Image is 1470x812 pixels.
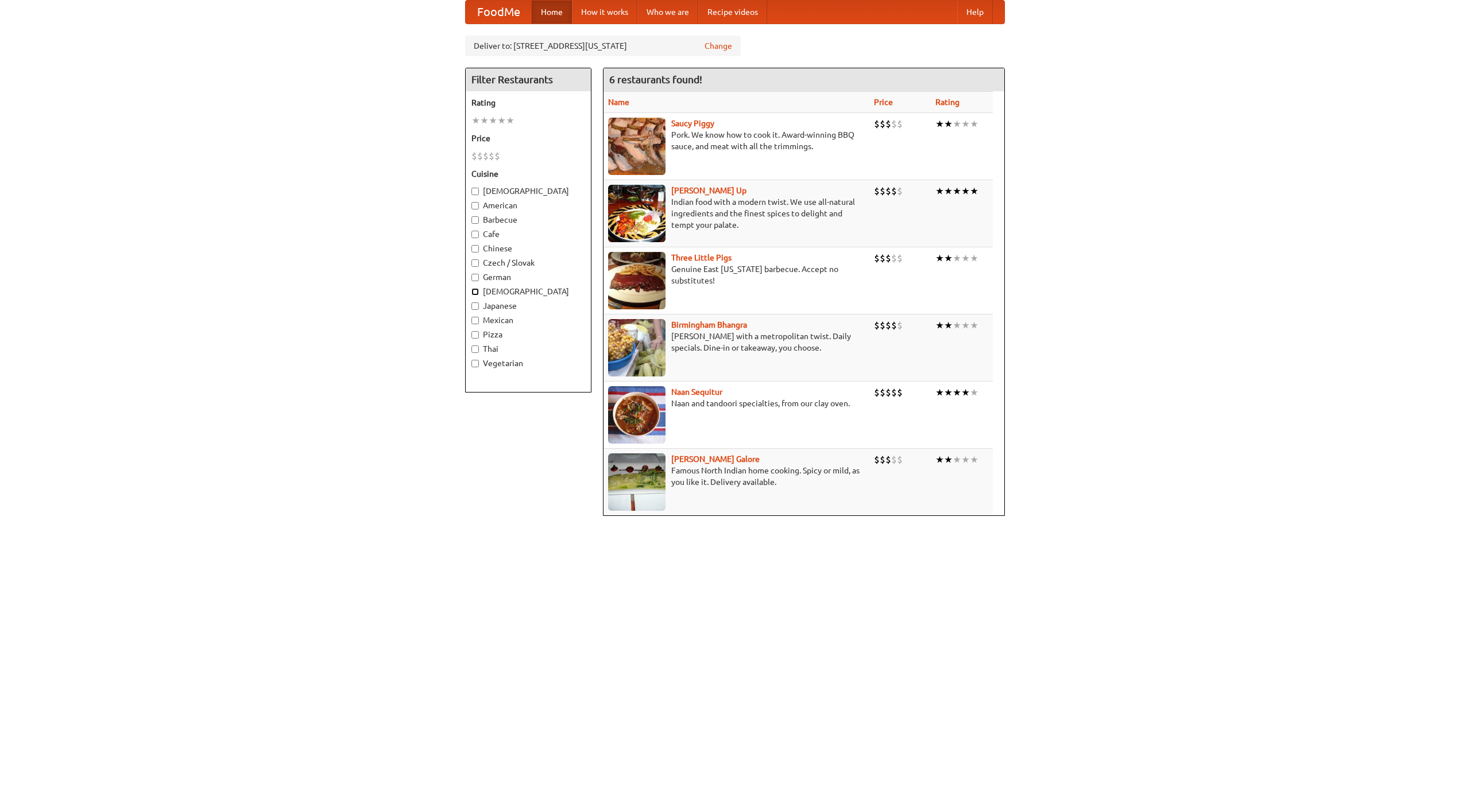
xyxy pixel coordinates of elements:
[891,118,897,130] li: $
[705,40,732,52] a: Change
[944,252,953,265] li: ★
[480,114,489,127] li: ★
[609,74,702,85] ng-pluralize: 6 restaurants found!
[874,252,880,265] li: $
[953,453,961,466] li: ★
[935,98,960,107] a: Rating
[471,345,479,353] input: Thai
[489,150,494,162] li: $
[885,453,891,466] li: $
[671,454,760,464] a: [PERSON_NAME] Galore
[608,196,865,231] p: Indian food with a modern twist. We use all-natural ingredients and the finest spices to delight ...
[471,200,585,211] label: American
[471,314,585,326] label: Mexican
[874,386,880,399] li: $
[874,118,880,130] li: $
[471,317,479,324] input: Mexican
[471,150,477,162] li: $
[961,185,970,197] li: ★
[935,118,944,130] li: ★
[471,228,585,240] label: Cafe
[465,36,741,56] div: Deliver to: [STREET_ADDRESS][US_STATE]
[471,245,479,252] input: Chinese
[471,274,479,281] input: German
[961,252,970,265] li: ★
[671,186,746,195] a: [PERSON_NAME] Up
[897,185,903,197] li: $
[471,259,479,267] input: Czech / Slovak
[608,465,865,488] p: Famous North Indian home cooking. Spicy or mild, as you like it. Delivery available.
[471,185,585,197] label: [DEMOGRAPHIC_DATA]
[471,257,585,269] label: Czech / Slovak
[874,453,880,466] li: $
[671,253,732,262] a: Three Little Pigs
[944,118,953,130] li: ★
[891,252,897,265] li: $
[466,68,591,91] h4: Filter Restaurants
[494,150,500,162] li: $
[961,319,970,332] li: ★
[471,302,479,310] input: Japanese
[471,243,585,254] label: Chinese
[970,453,978,466] li: ★
[897,453,903,466] li: $
[608,185,666,242] img: curryup.jpg
[466,1,532,24] a: FoodMe
[970,118,978,130] li: ★
[671,119,714,128] b: Saucy Piggy
[471,133,585,144] h5: Price
[953,252,961,265] li: ★
[671,387,722,397] a: Naan Sequitur
[471,331,479,339] input: Pizza
[880,252,885,265] li: $
[953,386,961,399] li: ★
[477,150,483,162] li: $
[637,1,698,24] a: Who we are
[935,453,944,466] li: ★
[970,319,978,332] li: ★
[897,386,903,399] li: $
[608,263,865,286] p: Genuine East [US_STATE] barbecue. Accept no substitutes!
[885,118,891,130] li: $
[471,114,480,127] li: ★
[471,343,585,355] label: Thai
[961,118,970,130] li: ★
[944,319,953,332] li: ★
[471,271,585,283] label: German
[471,329,585,340] label: Pizza
[935,252,944,265] li: ★
[471,360,479,367] input: Vegetarian
[953,185,961,197] li: ★
[471,286,585,297] label: [DEMOGRAPHIC_DATA]
[885,386,891,399] li: $
[471,97,585,108] h5: Rating
[891,386,897,399] li: $
[471,188,479,195] input: [DEMOGRAPHIC_DATA]
[874,319,880,332] li: $
[874,98,893,107] a: Price
[671,320,747,329] a: Birmingham Bhangra
[471,202,479,209] input: American
[471,288,479,296] input: [DEMOGRAPHIC_DATA]
[935,185,944,197] li: ★
[880,185,885,197] li: $
[897,319,903,332] li: $
[944,386,953,399] li: ★
[970,386,978,399] li: ★
[944,453,953,466] li: ★
[957,1,993,24] a: Help
[897,118,903,130] li: $
[944,185,953,197] li: ★
[885,185,891,197] li: $
[471,358,585,369] label: Vegetarian
[471,231,479,238] input: Cafe
[608,453,666,511] img: currygalore.jpg
[961,386,970,399] li: ★
[891,319,897,332] li: $
[608,252,666,309] img: littlepigs.jpg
